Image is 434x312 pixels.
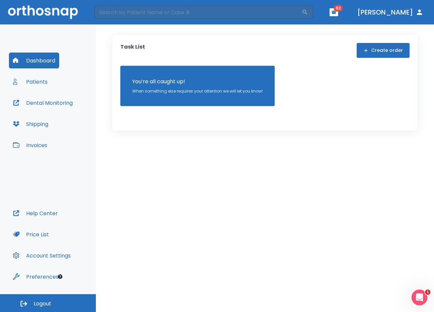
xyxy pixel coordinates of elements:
button: Account Settings [9,248,75,263]
button: Dashboard [9,53,59,68]
img: Orthosnap [8,5,78,19]
input: Search by Patient Name or Case # [95,6,302,19]
p: You’re all caught up! [132,78,263,86]
button: Invoices [9,137,51,153]
span: 1 [425,290,430,295]
button: Price List [9,226,53,242]
p: When something else requires your attention we will let you know! [132,88,263,94]
span: Logout [34,300,51,307]
iframe: Intercom live chat [412,290,427,305]
div: Tooltip anchor [57,274,63,280]
button: [PERSON_NAME] [355,6,426,18]
button: Create order [357,43,410,58]
button: Dental Monitoring [9,95,77,111]
button: Preferences [9,269,62,285]
button: Help Center [9,205,62,221]
span: 62 [334,5,343,12]
p: Task List [120,43,145,58]
button: Shipping [9,116,52,132]
button: Patients [9,74,52,90]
